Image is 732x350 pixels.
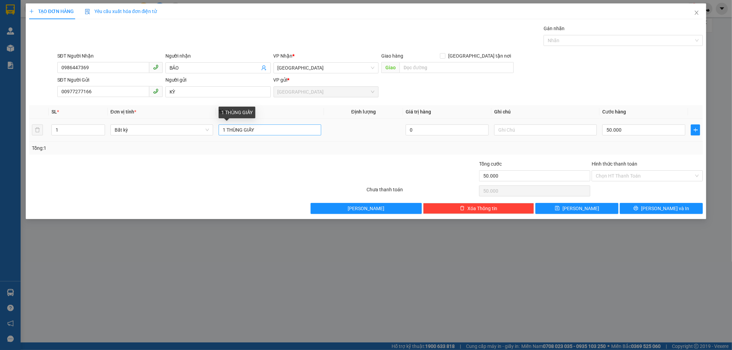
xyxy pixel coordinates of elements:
div: Người gửi [165,76,271,84]
input: 0 [406,124,489,135]
span: VP Nhận [274,53,293,59]
div: Tổng: 1 [32,144,282,152]
span: Yêu cầu xuất hóa đơn điện tử [85,9,157,14]
span: SL [51,109,57,114]
span: Giá trị hàng [406,109,431,114]
span: [PERSON_NAME] và In [641,205,689,212]
button: plus [691,124,700,135]
label: Gán nhãn [544,26,565,31]
span: Đơn vị tính [111,109,136,114]
span: phone [153,64,159,70]
span: Xóa Thông tin [467,205,497,212]
span: plus [29,9,34,14]
span: Sài Gòn [278,87,375,97]
span: Định lượng [351,109,376,114]
span: phone [153,88,159,94]
div: 1 THÙNG GIẤY [219,107,255,118]
input: Dọc đường [399,62,514,73]
span: delete [460,206,465,211]
span: user-add [261,65,267,71]
span: Quảng Sơn [278,63,375,73]
span: TẠO ĐƠN HÀNG [29,9,74,14]
div: Chưa thanh toán [366,186,479,198]
span: save [555,206,560,211]
span: plus [691,127,700,133]
div: SĐT Người Nhận [57,52,163,60]
span: close [694,10,699,15]
span: [PERSON_NAME] [348,205,384,212]
button: delete [32,124,43,135]
span: Giao hàng [381,53,403,59]
span: Cước hàng [602,109,626,114]
div: Người nhận [165,52,271,60]
span: Bất kỳ [115,125,209,135]
input: VD: Bàn, Ghế [219,124,321,135]
button: save[PERSON_NAME] [535,203,618,214]
span: [PERSON_NAME] [562,205,599,212]
span: Giao [381,62,399,73]
button: printer[PERSON_NAME] và In [620,203,703,214]
button: Close [687,3,706,23]
span: Tổng cước [479,161,502,167]
label: Hình thức thanh toán [592,161,637,167]
img: icon [85,9,90,14]
th: Ghi chú [491,105,600,119]
button: deleteXóa Thông tin [423,203,534,214]
span: printer [634,206,638,211]
span: [GEOGRAPHIC_DATA] tận nơi [445,52,514,60]
div: SĐT Người Gửi [57,76,163,84]
div: VP gửi [274,76,379,84]
button: [PERSON_NAME] [311,203,422,214]
input: Ghi Chú [494,124,597,135]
